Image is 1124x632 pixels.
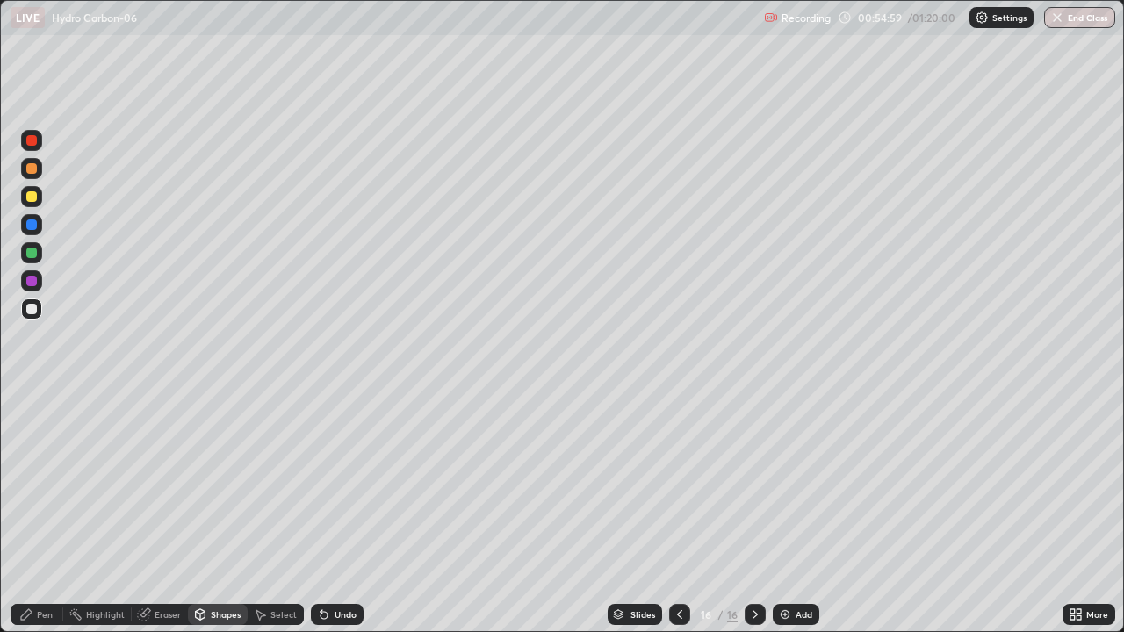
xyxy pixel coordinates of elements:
div: Slides [630,610,655,619]
div: Eraser [155,610,181,619]
p: Hydro Carbon-06 [52,11,137,25]
img: add-slide-button [778,607,792,621]
img: class-settings-icons [975,11,989,25]
div: Add [796,610,812,619]
div: Select [270,610,297,619]
div: 16 [697,609,715,620]
div: 16 [727,607,738,622]
p: LIVE [16,11,40,25]
div: / [718,609,724,620]
div: More [1086,610,1108,619]
img: recording.375f2c34.svg [764,11,778,25]
div: Undo [335,610,357,619]
button: End Class [1044,7,1115,28]
div: Highlight [86,610,125,619]
p: Settings [992,13,1027,22]
p: Recording [782,11,831,25]
div: Pen [37,610,53,619]
img: end-class-cross [1050,11,1064,25]
div: Shapes [211,610,241,619]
